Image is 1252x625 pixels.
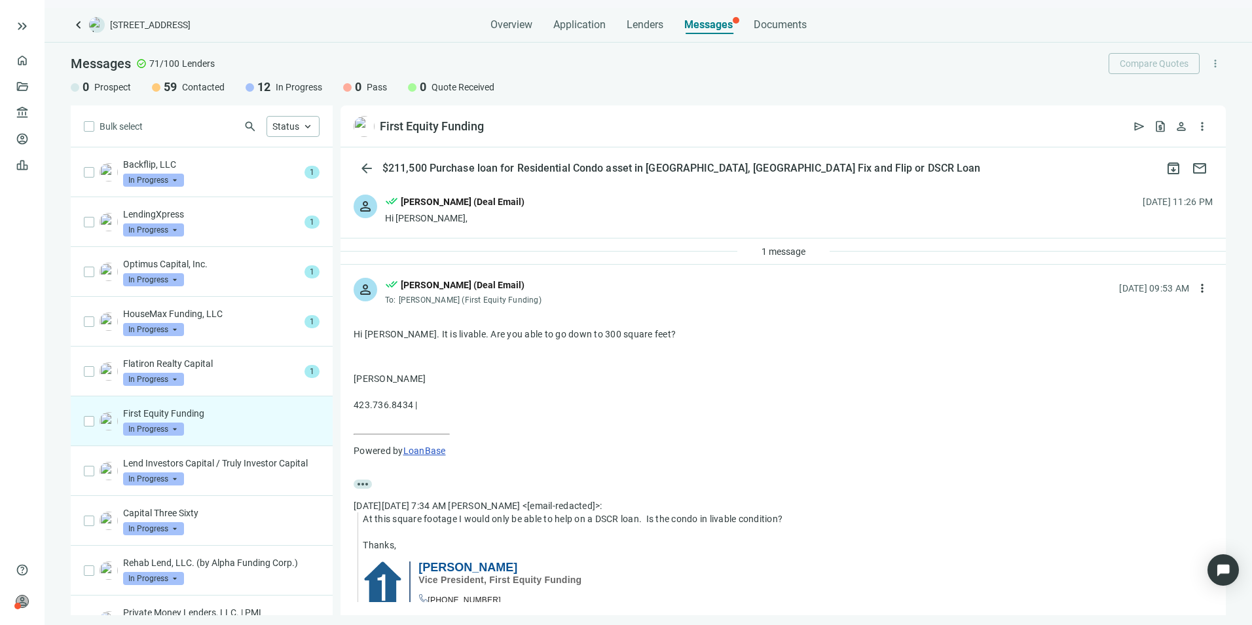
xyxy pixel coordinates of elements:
a: keyboard_arrow_left [71,17,86,33]
span: more_horiz [354,480,372,489]
div: Open Intercom Messenger [1207,554,1239,586]
span: Pass [367,81,387,94]
p: Rehab Lend, LLC. (by Alpha Funding Corp.) [123,556,320,569]
span: more_vert [1196,282,1209,295]
span: send [1133,120,1146,133]
span: person [16,595,29,608]
div: To: [385,295,545,305]
button: more_vert [1192,278,1213,299]
span: 0 [420,79,426,95]
img: 56f61e84-e8ee-497c-83b8-1299f32b91fa [100,263,118,281]
span: 1 [304,365,320,378]
span: 1 [304,265,320,278]
button: archive [1160,155,1187,181]
span: In Progress [123,273,184,286]
p: Optimus Capital, Inc. [123,257,299,271]
button: more_vert [1205,53,1226,74]
span: mail [1192,161,1207,176]
button: Compare Quotes [1109,53,1200,74]
img: deal-logo [89,17,105,33]
span: 1 [304,216,320,229]
span: person [358,282,373,297]
span: Messages [71,56,131,71]
span: 12 [257,79,270,95]
span: In Progress [123,223,184,237]
span: 59 [164,79,177,95]
span: In Progress [123,472,184,485]
span: help [16,563,29,577]
img: 649d834d-9b4a-448d-8961-a309153502b5 [100,512,118,530]
p: Capital Three Sixty [123,506,320,520]
img: 7e40f651-f425-4264-8699-44963b99130e [100,462,118,480]
button: send [1129,116,1150,137]
img: 1bbf5016-766f-4c77-b2c1-339b01d33ae7 [100,412,118,430]
span: Lenders [182,57,215,70]
button: request_quote [1150,116,1171,137]
p: Flatiron Realty Capital [123,357,299,370]
img: 1bbf5016-766f-4c77-b2c1-339b01d33ae7 [354,116,375,137]
span: Quote Received [432,81,494,94]
span: more_vert [1209,58,1221,69]
span: In Progress [123,174,184,187]
span: In Progress [123,522,184,535]
span: more_vert [1196,120,1209,133]
p: Private Money Lenders, LLC. | PML [123,606,320,619]
span: In Progress [123,373,184,386]
div: First Equity Funding [380,119,484,134]
p: Backflip, LLC [123,158,299,171]
span: search [244,120,257,133]
span: done_all [385,195,398,212]
span: Messages [684,18,733,31]
button: arrow_back [354,155,380,181]
span: keyboard_arrow_up [302,121,314,132]
button: 1 message [750,241,817,262]
span: 71/100 [149,57,179,70]
span: [STREET_ADDRESS] [110,18,191,31]
span: [PERSON_NAME] (First Equity Funding) [399,295,542,305]
span: In Progress [123,423,184,436]
span: Overview [490,18,532,31]
span: Status [272,121,299,132]
button: keyboard_double_arrow_right [14,18,30,34]
span: arrow_back [359,161,375,176]
span: 0 [355,79,361,95]
div: [DATE] 11:26 PM [1143,195,1213,209]
button: more_vert [1192,116,1213,137]
div: $211,500 Purchase loan for Residential Condo asset in [GEOGRAPHIC_DATA], [GEOGRAPHIC_DATA] Fix an... [380,162,984,175]
span: Application [553,18,606,31]
span: person [1175,120,1188,133]
span: 0 [83,79,89,95]
button: mail [1187,155,1213,181]
img: a6be8625-58a3-475f-bd63-adb4cc363aa3 [100,163,118,181]
span: Lenders [627,18,663,31]
span: done_all [385,278,398,295]
img: 196c1ef2-2a8a-4147-8a32-64b4de63b102 [100,213,118,231]
span: account_balance [16,106,25,119]
div: [PERSON_NAME] (Deal Email) [401,278,525,292]
span: request_quote [1154,120,1167,133]
span: In Progress [123,572,184,585]
span: 1 [304,315,320,328]
span: 1 message [762,246,805,257]
div: [DATE] 09:53 AM [1119,281,1189,295]
span: In Progress [276,81,322,94]
div: [PERSON_NAME] (Deal Email) [401,195,525,209]
span: Bulk select [100,119,143,134]
span: Documents [754,18,807,31]
img: a97bba66-df60-463f-b661-5b0bc0d9ae60 [100,561,118,580]
span: 1 [304,166,320,179]
button: person [1171,116,1192,137]
p: LendingXpress [123,208,299,221]
span: check_circle [136,58,147,69]
span: Contacted [182,81,225,94]
img: 52bd0ddf-2c42-4086-a3c4-e253798948d4 [100,362,118,381]
span: In Progress [123,323,184,336]
p: First Equity Funding [123,407,320,420]
span: Prospect [94,81,131,94]
div: Hi [PERSON_NAME], [385,212,525,225]
span: person [358,199,373,214]
span: archive [1166,161,1181,176]
p: Lend Investors Capital / Truly Investor Capital [123,457,320,470]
